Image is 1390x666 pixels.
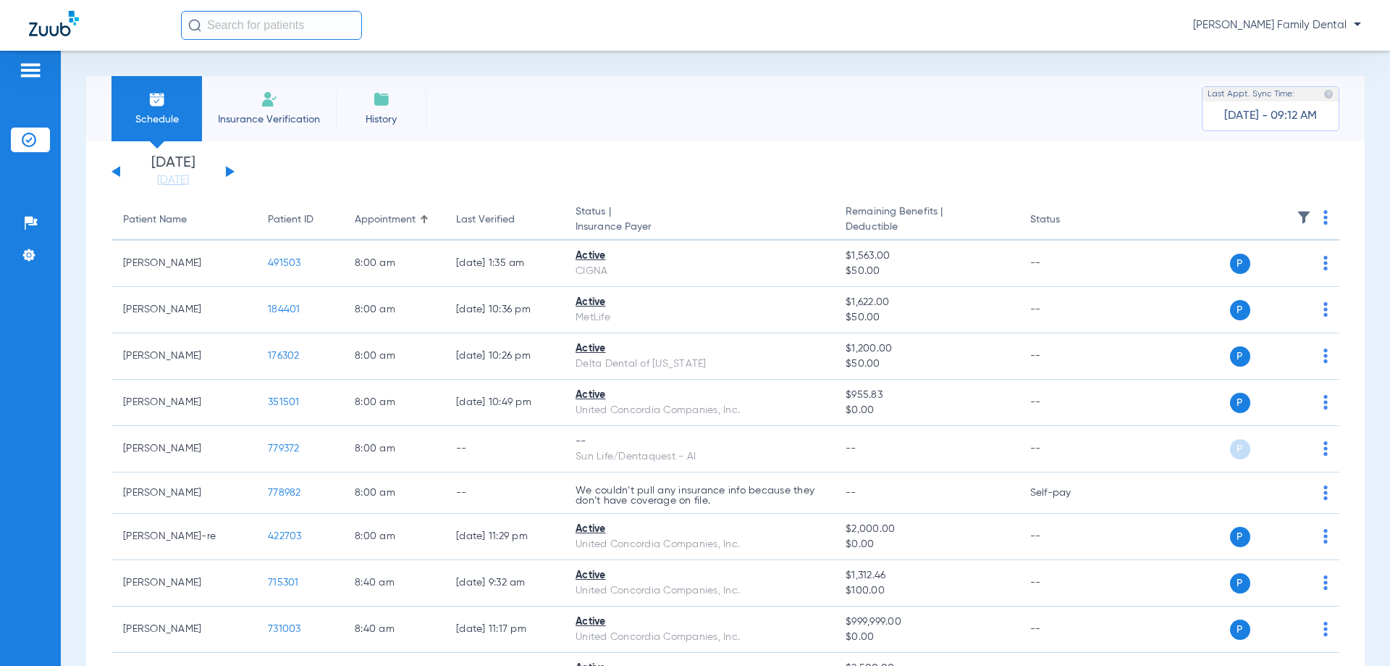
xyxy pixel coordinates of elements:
[846,568,1006,583] span: $1,312.46
[445,241,564,287] td: [DATE] 1:35 AM
[268,444,300,454] span: 779372
[846,403,1006,418] span: $0.00
[268,624,301,634] span: 731003
[1323,622,1328,636] img: group-dot-blue.svg
[846,630,1006,645] span: $0.00
[148,91,166,108] img: Schedule
[1019,333,1116,380] td: --
[188,19,201,32] img: Search Icon
[1230,300,1250,320] span: P
[846,615,1006,630] span: $999,999.00
[846,310,1006,325] span: $50.00
[1208,87,1294,101] span: Last Appt. Sync Time:
[111,560,256,607] td: [PERSON_NAME]
[1019,380,1116,426] td: --
[846,444,856,454] span: --
[130,173,216,188] a: [DATE]
[846,357,1006,372] span: $50.00
[1323,486,1328,500] img: group-dot-blue.svg
[373,91,390,108] img: History
[1323,302,1328,317] img: group-dot-blue.svg
[576,568,822,583] div: Active
[268,304,300,315] span: 184401
[445,333,564,380] td: [DATE] 10:26 PM
[456,212,552,228] div: Last Verified
[576,388,822,403] div: Active
[456,212,515,228] div: Last Verified
[1323,349,1328,363] img: group-dot-blue.svg
[846,264,1006,279] span: $50.00
[576,449,822,465] div: Sun Life/Dentaquest - AI
[343,333,445,380] td: 8:00 AM
[1323,441,1328,456] img: group-dot-blue.svg
[1019,287,1116,333] td: --
[576,310,822,325] div: MetLife
[111,607,256,653] td: [PERSON_NAME]
[123,212,245,228] div: Patient Name
[846,388,1006,403] span: $955.83
[445,287,564,333] td: [DATE] 10:36 PM
[268,212,332,228] div: Patient ID
[564,200,834,241] th: Status |
[343,607,445,653] td: 8:40 AM
[1323,210,1328,225] img: group-dot-blue.svg
[268,488,301,498] span: 778982
[268,351,300,361] span: 176302
[1230,346,1250,367] span: P
[834,200,1018,241] th: Remaining Benefits |
[846,220,1006,235] span: Deductible
[576,630,822,645] div: United Concordia Companies, Inc.
[268,578,299,588] span: 715301
[268,397,300,407] span: 351501
[576,434,822,449] div: --
[1230,254,1250,274] span: P
[268,258,301,268] span: 491503
[445,380,564,426] td: [DATE] 10:49 PM
[576,615,822,630] div: Active
[343,287,445,333] td: 8:00 AM
[343,380,445,426] td: 8:00 AM
[1019,473,1116,514] td: Self-pay
[1230,620,1250,640] span: P
[111,426,256,473] td: [PERSON_NAME]
[19,62,42,79] img: hamburger-icon
[576,486,822,506] p: We couldn’t pull any insurance info because they don’t have coverage on file.
[846,583,1006,599] span: $100.00
[1019,514,1116,560] td: --
[111,514,256,560] td: [PERSON_NAME]-re
[445,514,564,560] td: [DATE] 11:29 PM
[1323,89,1334,99] img: last sync help info
[1019,560,1116,607] td: --
[445,560,564,607] td: [DATE] 9:32 AM
[1224,109,1317,123] span: [DATE] - 09:12 AM
[1297,210,1311,225] img: filter.svg
[1323,529,1328,544] img: group-dot-blue.svg
[343,560,445,607] td: 8:40 AM
[445,426,564,473] td: --
[111,241,256,287] td: [PERSON_NAME]
[130,156,216,188] li: [DATE]
[576,583,822,599] div: United Concordia Companies, Inc.
[576,403,822,418] div: United Concordia Companies, Inc.
[1323,575,1328,590] img: group-dot-blue.svg
[576,522,822,537] div: Active
[111,380,256,426] td: [PERSON_NAME]
[576,537,822,552] div: United Concordia Companies, Inc.
[1230,439,1250,459] span: P
[445,607,564,653] td: [DATE] 11:17 PM
[268,531,302,541] span: 422703
[343,473,445,514] td: 8:00 AM
[123,212,187,228] div: Patient Name
[576,220,822,235] span: Insurance Payer
[1230,527,1250,547] span: P
[343,514,445,560] td: 8:00 AM
[1193,18,1361,33] span: [PERSON_NAME] Family Dental
[343,426,445,473] td: 8:00 AM
[1323,256,1328,270] img: group-dot-blue.svg
[122,112,191,127] span: Schedule
[445,473,564,514] td: --
[846,249,1006,264] span: $1,563.00
[846,295,1006,310] span: $1,622.00
[261,91,278,108] img: Manual Insurance Verification
[181,11,362,40] input: Search for patients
